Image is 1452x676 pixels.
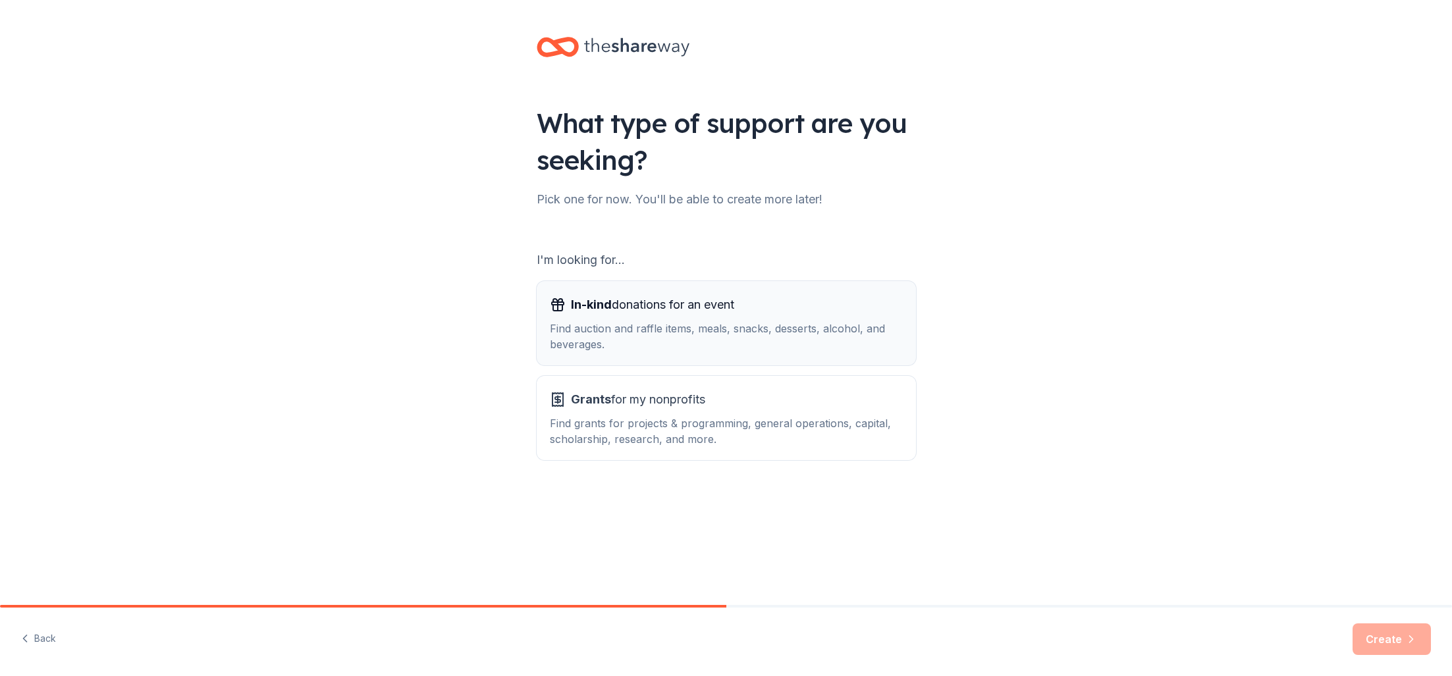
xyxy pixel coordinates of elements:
button: Grantsfor my nonprofitsFind grants for projects & programming, general operations, capital, schol... [537,376,916,460]
span: In-kind [571,298,612,311]
div: Find auction and raffle items, meals, snacks, desserts, alcohol, and beverages. [550,321,903,352]
span: Grants [571,392,611,406]
div: I'm looking for... [537,249,916,271]
span: for my nonprofits [571,389,705,410]
div: Find grants for projects & programming, general operations, capital, scholarship, research, and m... [550,415,903,447]
div: Pick one for now. You'll be able to create more later! [537,189,916,210]
button: In-kinddonations for an eventFind auction and raffle items, meals, snacks, desserts, alcohol, and... [537,281,916,365]
span: donations for an event [571,294,734,315]
div: What type of support are you seeking? [537,105,916,178]
button: Back [21,625,56,653]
